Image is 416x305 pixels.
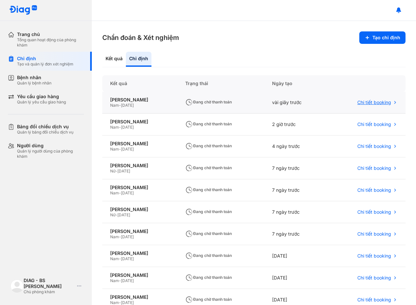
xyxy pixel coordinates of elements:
[110,300,119,305] span: Nam
[117,169,130,173] span: [DATE]
[185,253,232,258] span: Đang chờ thanh toán
[110,206,169,212] div: [PERSON_NAME]
[110,185,169,190] div: [PERSON_NAME]
[121,147,134,152] span: [DATE]
[17,130,73,135] div: Quản lý bảng đối chiếu dịch vụ
[102,33,179,42] h3: Chẩn đoán & Xét nghiệm
[357,253,391,259] span: Chi tiết booking
[357,297,391,303] span: Chi tiết booking
[121,103,134,108] span: [DATE]
[177,75,264,92] div: Trạng thái
[185,231,232,236] span: Đang chờ thanh toán
[119,278,121,283] span: -
[17,56,73,62] div: Chỉ định
[110,169,115,173] span: Nữ
[110,234,119,239] span: Nam
[264,157,327,179] div: 7 ngày trước
[110,250,169,256] div: [PERSON_NAME]
[359,31,406,44] button: Tạo chỉ định
[119,190,121,195] span: -
[9,5,37,15] img: logo
[185,99,232,104] span: Đang chờ thanh toán
[121,190,134,195] span: [DATE]
[264,135,327,157] div: 4 ngày trước
[119,234,121,239] span: -
[185,165,232,170] span: Đang chờ thanh toán
[17,99,66,105] div: Quản lý yêu cầu giao hàng
[110,228,169,234] div: [PERSON_NAME]
[121,234,134,239] span: [DATE]
[17,94,66,99] div: Yêu cầu giao hàng
[357,275,391,281] span: Chi tiết booking
[110,272,169,278] div: [PERSON_NAME]
[115,212,117,217] span: -
[102,52,126,67] div: Kết quả
[110,212,115,217] span: Nữ
[17,37,84,48] div: Tổng quan hoạt động của phòng khám
[24,289,74,295] div: Chủ phòng khám
[264,267,327,289] div: [DATE]
[121,278,134,283] span: [DATE]
[119,300,121,305] span: -
[357,165,391,171] span: Chi tiết booking
[110,190,119,195] span: Nam
[357,209,391,215] span: Chi tiết booking
[110,103,119,108] span: Nam
[126,52,151,67] div: Chỉ định
[264,223,327,245] div: 7 ngày trước
[264,92,327,114] div: vài giây trước
[110,147,119,152] span: Nam
[185,275,232,280] span: Đang chờ thanh toán
[121,300,134,305] span: [DATE]
[17,62,73,67] div: Tạo và quản lý đơn xét nghiệm
[121,125,134,130] span: [DATE]
[17,81,51,86] div: Quản lý bệnh nhân
[110,141,169,147] div: [PERSON_NAME]
[110,278,119,283] span: Nam
[24,278,74,289] div: DIAG - BS [PERSON_NAME]
[17,31,84,37] div: Trang chủ
[357,99,391,105] span: Chi tiết booking
[264,201,327,223] div: 7 ngày trước
[264,75,327,92] div: Ngày tạo
[357,143,391,149] span: Chi tiết booking
[110,163,169,169] div: [PERSON_NAME]
[357,121,391,127] span: Chi tiết booking
[264,179,327,201] div: 7 ngày trước
[115,169,117,173] span: -
[119,256,121,261] span: -
[185,209,232,214] span: Đang chờ thanh toán
[17,124,73,130] div: Bảng đối chiếu dịch vụ
[17,143,84,149] div: Người dùng
[102,75,177,92] div: Kết quả
[110,294,169,300] div: [PERSON_NAME]
[121,256,134,261] span: [DATE]
[110,256,119,261] span: Nam
[185,121,232,126] span: Đang chờ thanh toán
[264,114,327,135] div: 2 giờ trước
[357,231,391,237] span: Chi tiết booking
[119,103,121,108] span: -
[117,212,130,217] span: [DATE]
[185,143,232,148] span: Đang chờ thanh toán
[110,119,169,125] div: [PERSON_NAME]
[119,125,121,130] span: -
[110,125,119,130] span: Nam
[17,75,51,81] div: Bệnh nhân
[10,279,24,293] img: logo
[357,187,391,193] span: Chi tiết booking
[185,297,232,302] span: Đang chờ thanh toán
[185,187,232,192] span: Đang chờ thanh toán
[119,147,121,152] span: -
[264,245,327,267] div: [DATE]
[110,97,169,103] div: [PERSON_NAME]
[17,149,84,159] div: Quản lý người dùng của phòng khám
